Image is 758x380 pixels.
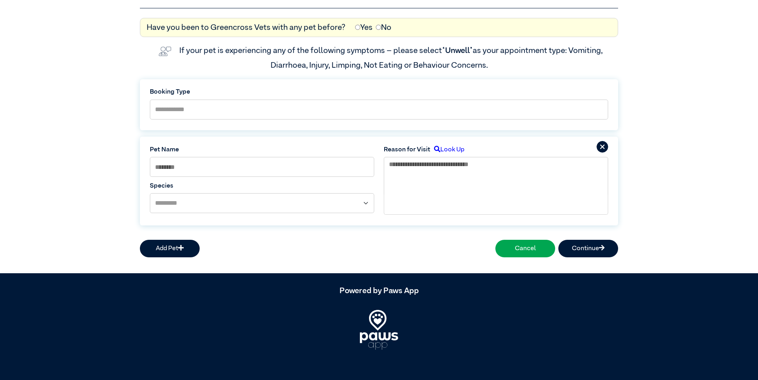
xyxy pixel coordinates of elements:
button: Add Pet [140,240,200,257]
label: Pet Name [150,145,374,155]
button: Continue [558,240,618,257]
button: Cancel [495,240,555,257]
label: Booking Type [150,87,608,97]
label: Have you been to Greencross Vets with any pet before? [147,22,346,33]
label: Reason for Visit [384,145,430,155]
label: Look Up [430,145,464,155]
input: Yes [355,25,360,30]
img: vet [155,43,175,59]
span: “Unwell” [442,47,473,55]
label: Yes [355,22,373,33]
input: No [376,25,381,30]
label: No [376,22,391,33]
img: PawsApp [360,310,398,350]
label: If your pet is experiencing any of the following symptoms – please select as your appointment typ... [179,47,604,69]
h5: Powered by Paws App [140,286,618,296]
label: Species [150,181,374,191]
